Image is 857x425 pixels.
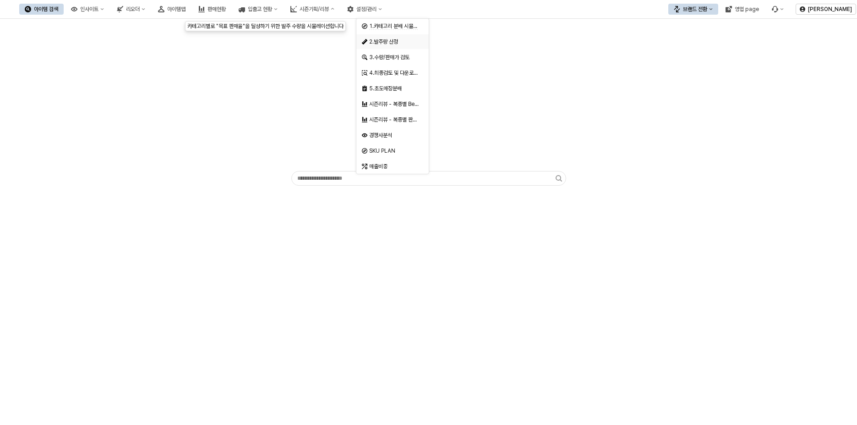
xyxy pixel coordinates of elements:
div: 시즌리뷰 - 복종별 판매율 비교 [369,116,419,123]
button: 영업 page [720,4,764,15]
button: 판매현황 [193,4,231,15]
button: 리오더 [111,4,151,15]
div: 매출비중 [369,163,418,170]
div: 아이템 검색 [34,6,58,12]
div: SKU PLAN [369,147,418,155]
button: 시즌기획/리뷰 [285,4,340,15]
button: [PERSON_NAME] [796,4,856,15]
div: 3.수량/판매가 검토 [369,54,418,61]
span: 1.카테고리 분배 시뮬레이션 [369,23,427,30]
div: 시즌리뷰 - 복종별 Best & Worst [369,100,419,108]
div: 판매현황 [207,6,226,12]
button: 아이템맵 [153,4,191,15]
div: 4.최종검토 및 다운로드 [369,69,418,77]
div: 인사이트 [80,6,98,12]
button: 아이템 검색 [19,4,64,15]
div: 리오더 [126,6,140,12]
div: 아이템맵 [167,6,186,12]
div: 시즌기획/리뷰 [300,6,329,12]
div: 브랜드 전환 [683,6,707,12]
div: 영업 page [735,6,759,12]
button: 인사이트 [66,4,109,15]
div: 5.초도매장분배 [369,85,418,92]
div: Select an option [356,18,429,174]
p: [PERSON_NAME] [808,6,852,13]
button: 브랜드 전환 [668,4,718,15]
button: 설정/관리 [342,4,388,15]
div: 2.발주량 산정 [369,38,418,45]
button: 입출고 현황 [233,4,283,15]
div: 입출고 현황 [248,6,272,12]
div: Menu item 6 [766,4,789,15]
div: 설정/관리 [356,6,377,12]
div: 경쟁사분석 [369,132,418,139]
